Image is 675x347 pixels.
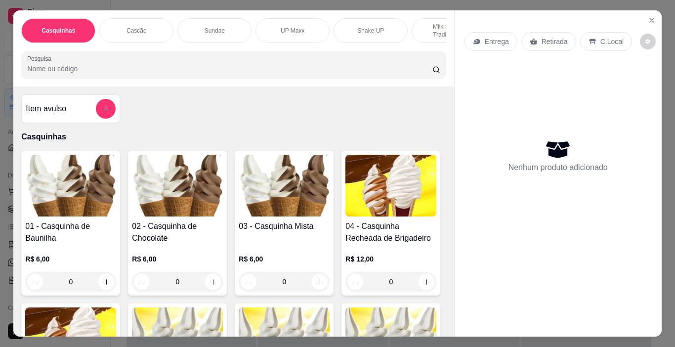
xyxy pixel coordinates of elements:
[542,37,568,46] p: Retirada
[27,64,432,74] input: Pesquisa
[42,27,75,35] p: Casquinhas
[27,54,55,63] label: Pesquisa
[25,254,116,264] p: R$ 6,00
[205,274,221,290] button: increase-product-quantity
[347,274,363,290] button: decrease-product-quantity
[239,254,330,264] p: R$ 6,00
[508,162,608,173] p: Nenhum produto adicionado
[134,274,150,290] button: decrease-product-quantity
[241,274,256,290] button: decrease-product-quantity
[419,274,434,290] button: increase-product-quantity
[25,155,116,217] img: product-image
[420,23,477,39] p: Milk Shakes Tradicionais
[640,34,656,49] button: decrease-product-quantity
[25,220,116,244] h4: 01 - Casquinha de Baunilha
[600,37,624,46] p: C.Local
[345,220,436,244] h4: 04 - Casquinha Recheada de Brigadeiro
[239,220,330,232] h4: 03 - Casquinha Mista
[127,27,147,35] p: Cascão
[239,155,330,217] img: product-image
[27,274,43,290] button: decrease-product-quantity
[345,254,436,264] p: R$ 12,00
[98,274,114,290] button: increase-product-quantity
[345,155,436,217] img: product-image
[281,27,304,35] p: UP Maxx
[26,103,66,115] h4: Item avulso
[312,274,328,290] button: increase-product-quantity
[132,220,223,244] h4: 02 - Casquinha de Chocolate
[132,155,223,217] img: product-image
[485,37,509,46] p: Entrega
[357,27,384,35] p: Shake UP
[205,27,225,35] p: Sundae
[21,131,446,143] p: Casquinhas
[96,99,116,119] button: add-separate-item
[132,254,223,264] p: R$ 6,00
[644,12,660,28] button: Close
